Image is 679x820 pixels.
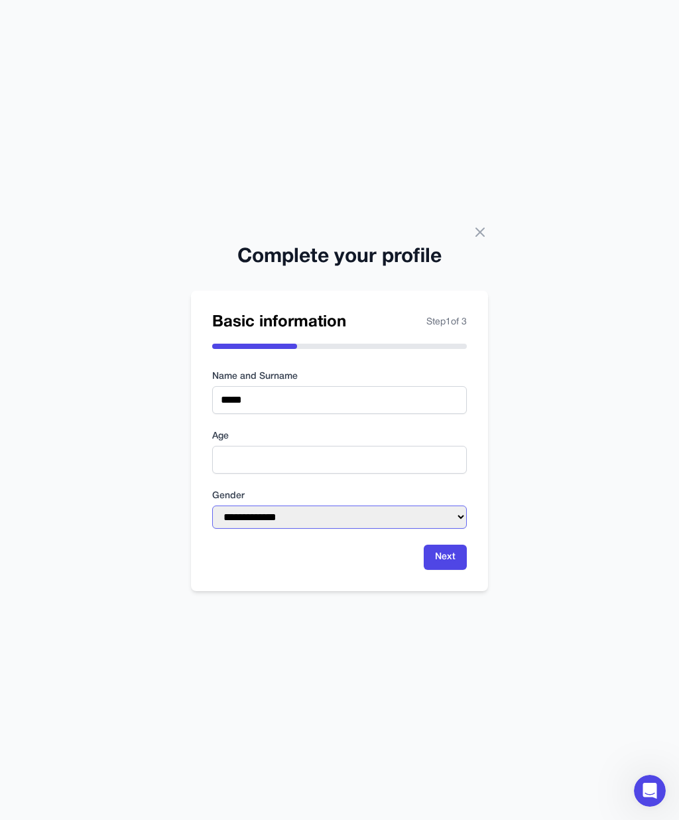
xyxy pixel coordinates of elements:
[212,430,467,443] label: Age
[634,775,666,807] iframe: Intercom live chat
[424,545,467,570] button: Next
[212,490,467,503] label: Gender
[191,245,488,269] h2: Complete your profile
[212,312,346,333] h2: Basic information
[212,370,467,383] label: Name and Surname
[426,316,467,329] span: Step 1 of 3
